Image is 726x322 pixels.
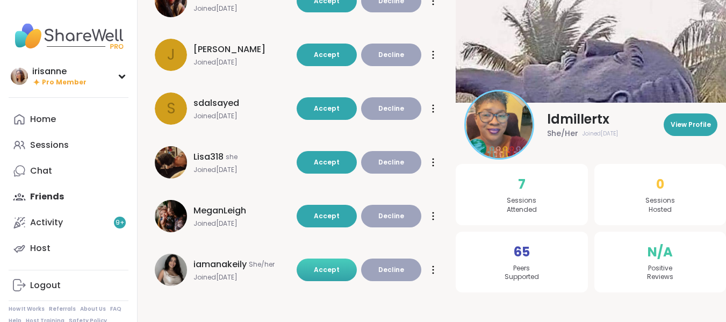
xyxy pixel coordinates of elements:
[361,97,421,120] button: Decline
[9,235,128,261] a: Host
[547,128,578,139] span: She/Her
[361,205,421,227] button: Decline
[9,273,128,298] a: Logout
[518,175,526,194] span: 7
[9,305,45,313] a: How It Works
[30,280,61,291] div: Logout
[30,242,51,254] div: Host
[32,66,87,77] div: irisanne
[378,50,404,60] span: Decline
[155,200,187,232] img: MeganLeigh
[226,153,238,161] span: she
[9,106,128,132] a: Home
[664,113,717,136] button: View Profile
[9,210,128,235] a: Activity9+
[645,196,675,214] span: Sessions Hosted
[671,120,711,130] span: View Profile
[297,259,357,281] button: Accept
[378,104,404,113] span: Decline
[110,305,121,313] a: FAQ
[193,258,247,271] span: iamanakeily
[297,205,357,227] button: Accept
[314,265,340,274] span: Accept
[505,263,539,282] span: Peers Supported
[656,175,664,194] span: 0
[378,158,404,167] span: Decline
[193,166,290,174] span: Joined [DATE]
[9,17,128,55] img: ShareWell Nav Logo
[193,204,246,217] span: MeganLeigh
[361,151,421,174] button: Decline
[167,97,176,120] span: s
[378,265,404,275] span: Decline
[11,68,28,85] img: irisanne
[167,44,175,66] span: J
[583,129,618,137] span: Joined [DATE]
[378,211,404,221] span: Decline
[297,44,357,66] button: Accept
[507,196,537,214] span: Sessions Attended
[155,254,187,286] img: iamanakeily
[648,242,673,261] span: N/A
[155,146,187,178] img: Lisa318
[30,113,56,125] div: Home
[193,43,265,56] span: [PERSON_NAME]
[193,151,224,163] span: Lisa318
[193,112,290,120] span: Joined [DATE]
[314,50,340,59] span: Accept
[193,4,290,13] span: Joined [DATE]
[42,78,87,87] span: Pro Member
[361,259,421,281] button: Decline
[193,219,290,228] span: Joined [DATE]
[49,305,76,313] a: Referrals
[9,158,128,184] a: Chat
[249,260,275,269] span: She/her
[297,97,357,120] button: Accept
[514,242,530,261] span: 65
[547,111,609,128] span: ldmillertx
[314,158,340,167] span: Accept
[9,132,128,158] a: Sessions
[30,217,63,228] div: Activity
[193,97,239,110] span: sdalsayed
[314,211,340,220] span: Accept
[361,44,421,66] button: Decline
[116,218,125,227] span: 9 +
[193,58,290,67] span: Joined [DATE]
[80,305,106,313] a: About Us
[314,104,340,113] span: Accept
[297,151,357,174] button: Accept
[466,91,533,158] img: ldmillertx
[30,165,52,177] div: Chat
[193,273,290,282] span: Joined [DATE]
[647,263,673,282] span: Positive Reviews
[30,139,69,151] div: Sessions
